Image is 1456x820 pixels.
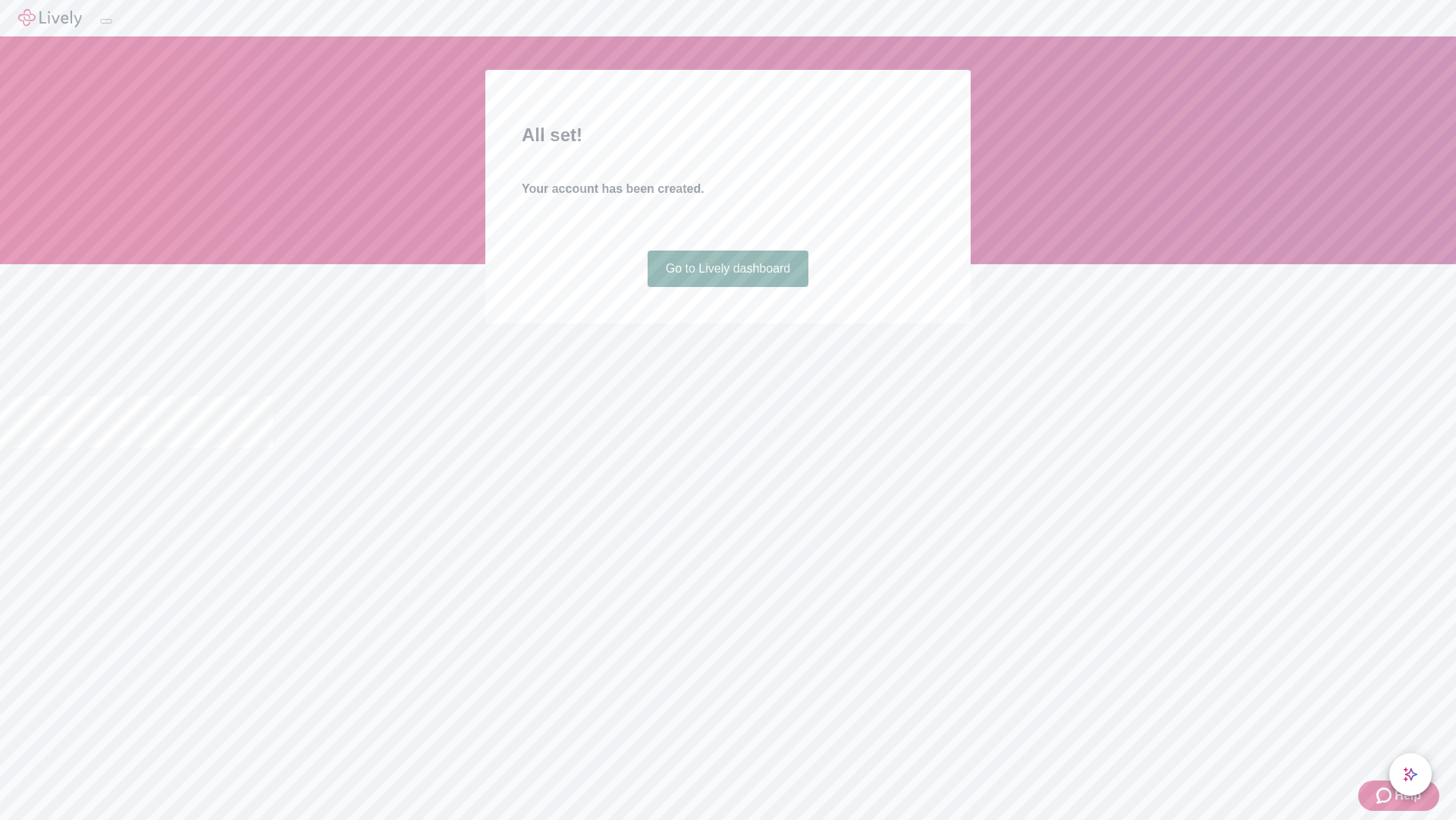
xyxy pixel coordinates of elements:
[1403,767,1418,782] svg: Lively AI Assistant
[100,19,112,24] button: Log out
[18,9,82,27] img: Lively
[522,121,934,149] h2: All set!
[522,180,934,198] h4: Your account has been created.
[1389,753,1432,796] button: chat
[648,251,809,287] a: Go to Lively dashboard
[1376,787,1395,805] svg: Zendesk support icon
[1395,787,1421,805] span: Help
[1358,781,1439,811] button: Zendesk support iconHelp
